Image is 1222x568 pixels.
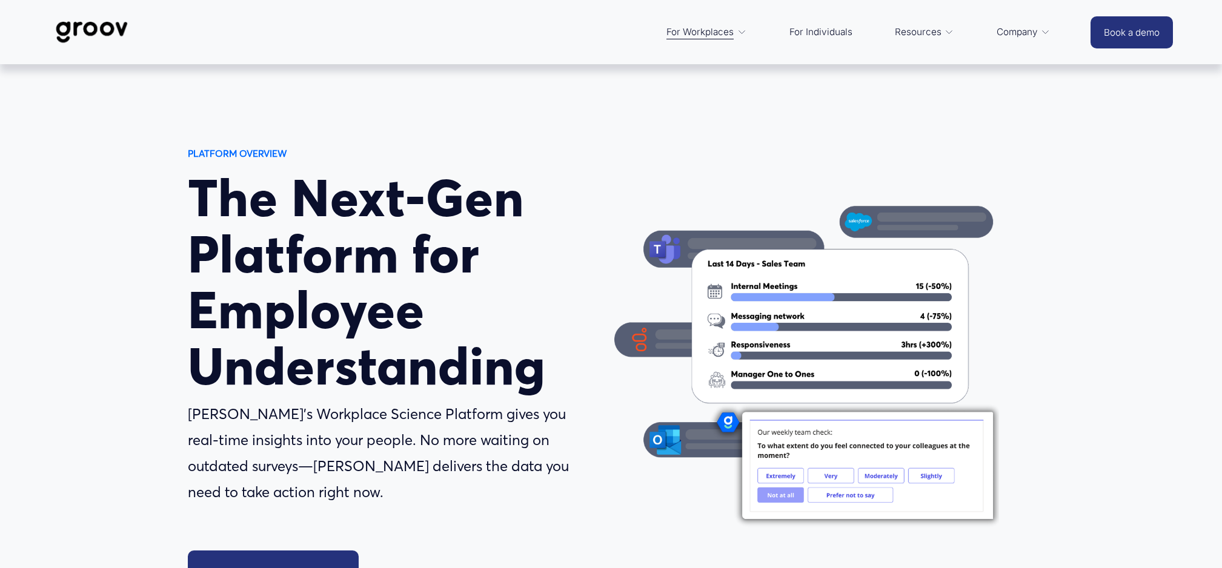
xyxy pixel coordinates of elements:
h1: The Next-Gen Platform for Employee Understanding [188,170,608,395]
a: folder dropdown [889,18,960,47]
strong: PLATFORM OVERVIEW [188,148,287,159]
a: folder dropdown [991,18,1057,47]
span: Company [997,24,1038,41]
a: Book a demo [1091,16,1173,48]
span: For Workplaces [666,24,734,41]
img: Groov | Workplace Science Platform | Unlock Performance | Drive Results [49,12,134,52]
span: Resources [895,24,941,41]
a: folder dropdown [660,18,752,47]
a: For Individuals [783,18,858,47]
p: [PERSON_NAME]’s Workplace Science Platform gives you real-time insights into your people. No more... [188,401,573,505]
